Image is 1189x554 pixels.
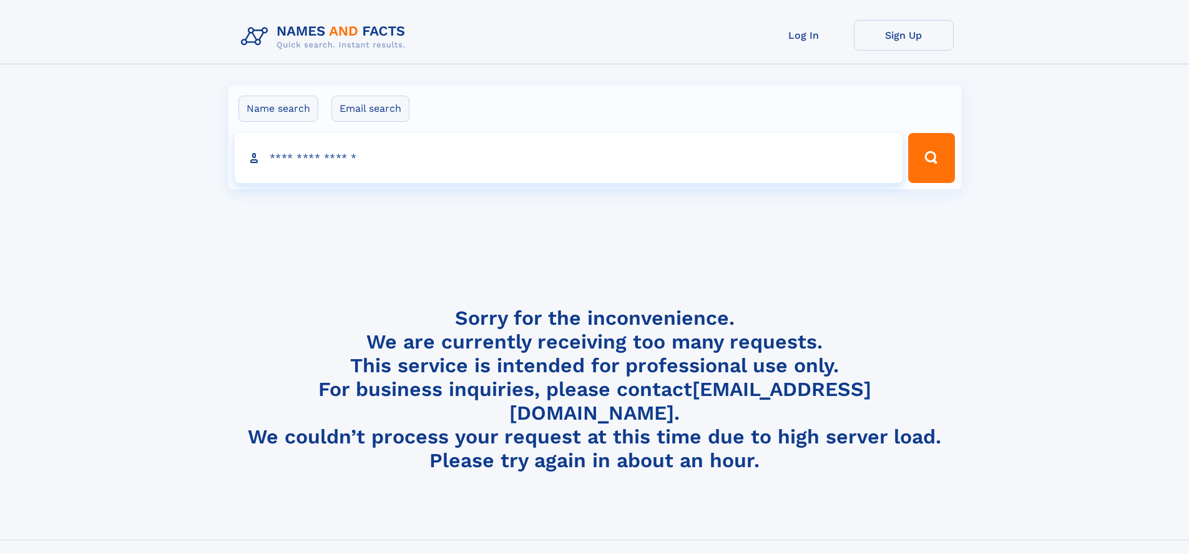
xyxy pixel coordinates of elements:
[754,20,854,51] a: Log In
[854,20,954,51] a: Sign Up
[509,377,871,425] a: [EMAIL_ADDRESS][DOMAIN_NAME]
[331,96,409,122] label: Email search
[236,306,954,473] h4: Sorry for the inconvenience. We are currently receiving too many requests. This service is intend...
[235,133,903,183] input: search input
[236,20,416,54] img: Logo Names and Facts
[908,133,954,183] button: Search Button
[238,96,318,122] label: Name search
